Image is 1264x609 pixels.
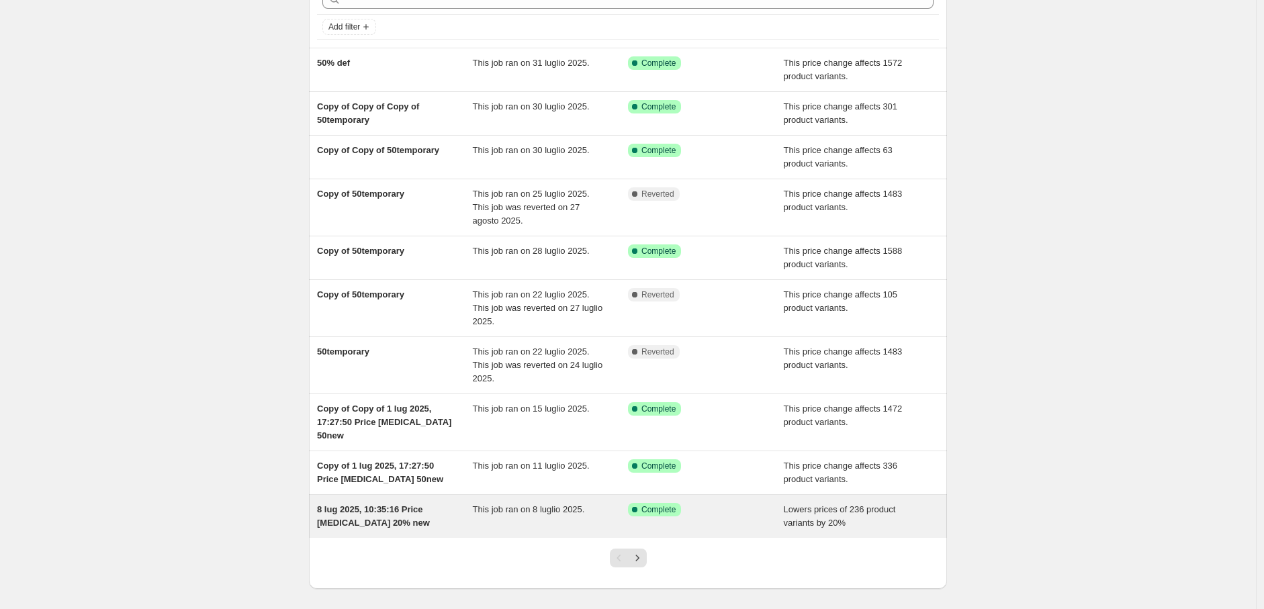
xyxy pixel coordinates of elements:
span: Copy of 50temporary [317,246,404,256]
button: Next [628,549,647,567]
nav: Pagination [610,549,647,567]
span: This job ran on 25 luglio 2025. This job was reverted on 27 agosto 2025. [473,189,590,226]
span: This price change affects 1588 product variants. [784,246,903,269]
span: Complete [641,461,676,471]
span: Copy of 1 lug 2025, 17:27:50 Price [MEDICAL_DATA] 50new [317,461,443,484]
span: 50% def [317,58,350,68]
span: Complete [641,504,676,515]
span: This price change affects 301 product variants. [784,101,898,125]
span: Complete [641,145,676,156]
span: This job ran on 11 luglio 2025. [473,461,590,471]
span: This job ran on 15 luglio 2025. [473,404,590,414]
span: This price change affects 1472 product variants. [784,404,903,427]
span: Reverted [641,346,674,357]
span: Complete [641,404,676,414]
span: This price change affects 63 product variants. [784,145,893,169]
span: Reverted [641,189,674,199]
span: Copy of 50temporary [317,189,404,199]
span: This job ran on 30 luglio 2025. [473,101,590,111]
span: Reverted [641,289,674,300]
span: This price change affects 1572 product variants. [784,58,903,81]
span: This price change affects 105 product variants. [784,289,898,313]
span: Copy of Copy of 50temporary [317,145,439,155]
span: Add filter [328,21,360,32]
span: This job ran on 22 luglio 2025. This job was reverted on 24 luglio 2025. [473,346,603,383]
button: Add filter [322,19,376,35]
span: This job ran on 28 luglio 2025. [473,246,590,256]
span: This job ran on 30 luglio 2025. [473,145,590,155]
span: Complete [641,58,676,68]
span: Lowers prices of 236 product variants by 20% [784,504,896,528]
span: 50temporary [317,346,369,357]
span: This job ran on 22 luglio 2025. This job was reverted on 27 luglio 2025. [473,289,603,326]
span: Copy of 50temporary [317,289,404,299]
span: 8 lug 2025, 10:35:16 Price [MEDICAL_DATA] 20% new [317,504,430,528]
span: Copy of Copy of Copy of 50temporary [317,101,419,125]
span: Complete [641,246,676,256]
span: This price change affects 1483 product variants. [784,189,903,212]
span: This job ran on 8 luglio 2025. [473,504,585,514]
span: This price change affects 336 product variants. [784,461,898,484]
span: Complete [641,101,676,112]
span: This job ran on 31 luglio 2025. [473,58,590,68]
span: This price change affects 1483 product variants. [784,346,903,370]
span: Copy of Copy of 1 lug 2025, 17:27:50 Price [MEDICAL_DATA] 50new [317,404,451,440]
